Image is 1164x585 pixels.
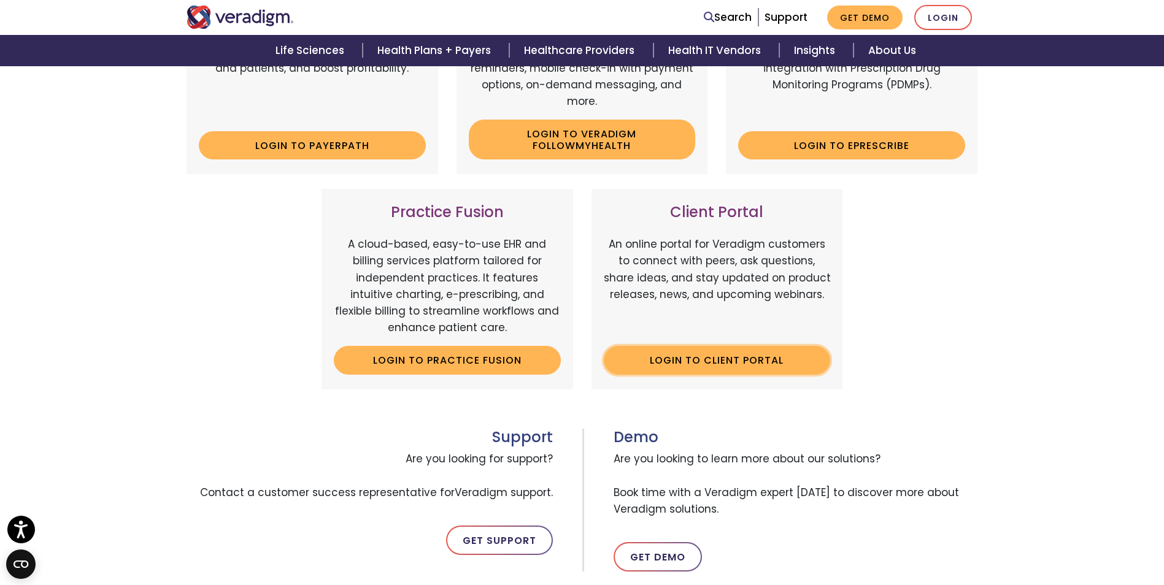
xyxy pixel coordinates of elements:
button: Open CMP widget [6,549,36,579]
span: Are you looking to learn more about our solutions? Book time with a Veradigm expert [DATE] to dis... [614,446,978,522]
a: Login to Veradigm FollowMyHealth [469,120,696,159]
p: A cloud-based, easy-to-use EHR and billing services platform tailored for independent practices. ... [334,236,561,336]
h3: Support [187,429,553,446]
h3: Client Portal [604,204,831,221]
a: Login to Practice Fusion [334,346,561,374]
a: Health IT Vendors [653,35,779,66]
span: Veradigm support. [455,485,553,500]
a: About Us [854,35,931,66]
h3: Demo [614,429,978,446]
h3: Practice Fusion [334,204,561,221]
a: Insights [779,35,854,66]
a: Get Demo [827,6,903,29]
a: Healthcare Providers [509,35,653,66]
a: Search [704,9,752,26]
a: Login to ePrescribe [738,131,965,159]
a: Login to Client Portal [604,346,831,374]
span: Are you looking for support? Contact a customer success representative for [187,446,553,506]
a: Get Support [446,526,553,555]
a: Health Plans + Payers [363,35,509,66]
img: Veradigm logo [187,6,294,29]
a: Login to Payerpath [199,131,426,159]
a: Login [914,5,972,30]
a: Life Sciences [261,35,363,66]
a: Support [765,10,807,25]
p: An online portal for Veradigm customers to connect with peers, ask questions, share ideas, and st... [604,236,831,336]
a: Get Demo [614,542,702,572]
